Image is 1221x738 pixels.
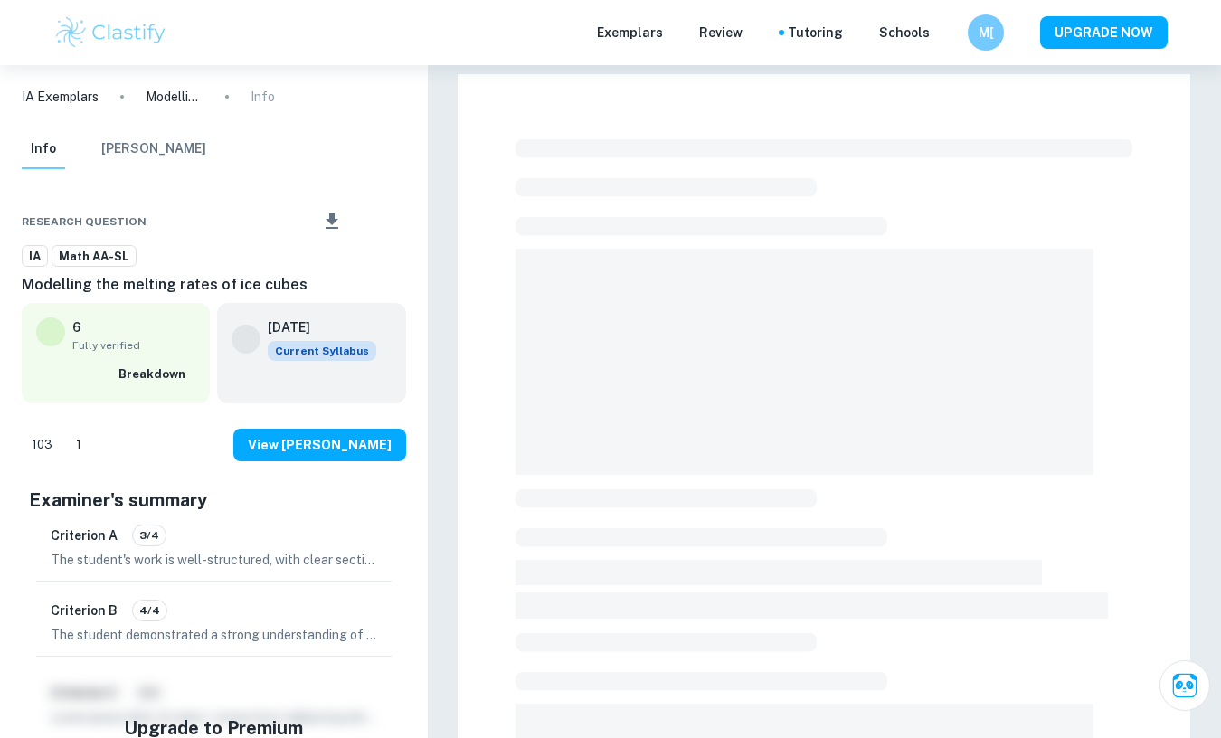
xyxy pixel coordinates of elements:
span: Current Syllabus [268,341,376,361]
h6: M[ [976,23,997,43]
span: 103 [22,436,62,454]
span: 4/4 [133,602,166,619]
button: UPGRADE NOW [1040,16,1168,49]
span: Fully verified [72,337,195,354]
p: 6 [72,317,80,337]
div: Share [277,211,291,232]
button: Breakdown [114,361,195,388]
div: Bookmark [374,211,388,232]
span: IA [23,248,47,266]
h6: Criterion A [51,525,118,545]
img: Clastify logo [53,14,168,51]
button: Info [22,129,65,169]
button: Help and Feedback [944,28,953,37]
button: [PERSON_NAME] [101,129,206,169]
h6: Modelling the melting rates of ice cubes [22,274,406,296]
p: The student's work is well-structured, with clear sections such as introduction, body, and conclu... [51,550,377,570]
h5: Examiner's summary [29,487,399,514]
a: Math AA-SL [52,245,137,268]
div: Like [22,430,62,459]
h6: Criterion B [51,601,118,620]
h6: [DATE] [268,317,362,337]
p: The student demonstrated a strong understanding of mathematical notation and terminology, consist... [51,625,377,645]
div: This exemplar is based on the current syllabus. Feel free to refer to it for inspiration/ideas wh... [268,341,376,361]
span: Math AA-SL [52,248,136,266]
p: Exemplars [597,23,663,43]
span: Research question [22,213,147,230]
p: Review [699,23,743,43]
a: IA [22,245,48,268]
p: Modelling the melting rates of ice cubes [146,87,203,107]
span: 1 [66,436,91,454]
p: Info [251,87,275,107]
span: 3/4 [133,527,166,544]
a: Tutoring [788,23,843,43]
div: Report issue [392,211,406,232]
div: Dislike [66,430,91,459]
div: Download [295,198,370,245]
a: IA Exemplars [22,87,99,107]
button: View [PERSON_NAME] [233,429,406,461]
button: Ask Clai [1159,660,1210,711]
button: M[ [968,14,1004,51]
a: Schools [879,23,930,43]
